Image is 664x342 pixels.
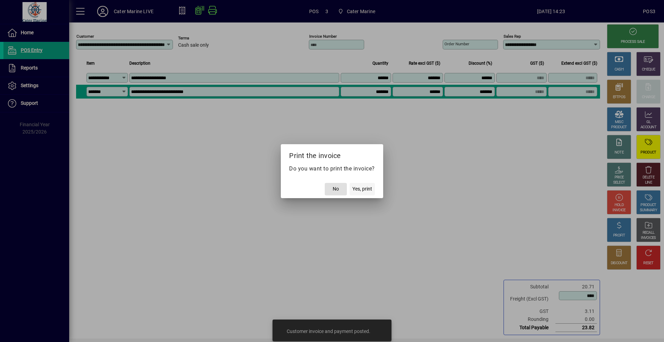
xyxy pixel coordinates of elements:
button: No [325,183,347,195]
span: No [333,185,339,193]
h2: Print the invoice [281,144,383,164]
p: Do you want to print the invoice? [289,165,375,173]
span: Yes, print [352,185,372,193]
button: Yes, print [350,183,375,195]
